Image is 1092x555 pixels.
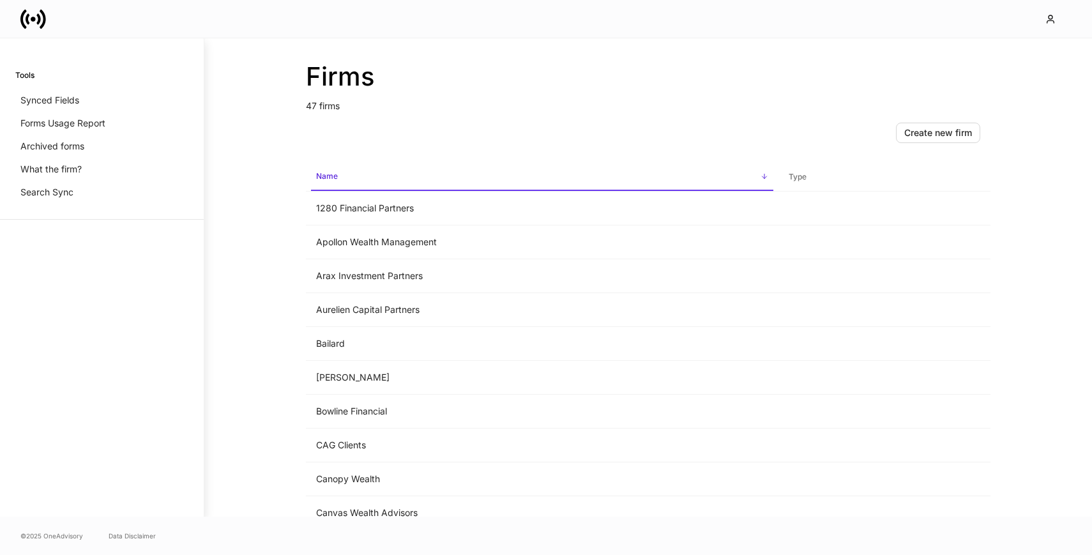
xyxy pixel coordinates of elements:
[15,158,188,181] a: What the firm?
[20,163,82,176] p: What the firm?
[904,128,972,137] div: Create new firm
[306,192,778,225] td: 1280 Financial Partners
[306,361,778,395] td: [PERSON_NAME]
[109,531,156,541] a: Data Disclaimer
[306,293,778,327] td: Aurelien Capital Partners
[306,395,778,429] td: Bowline Financial
[15,89,188,112] a: Synced Fields
[20,94,79,107] p: Synced Fields
[20,117,105,130] p: Forms Usage Report
[20,186,73,199] p: Search Sync
[20,140,84,153] p: Archived forms
[896,123,980,143] button: Create new firm
[306,496,778,530] td: Canvas Wealth Advisors
[20,531,83,541] span: © 2025 OneAdvisory
[15,181,188,204] a: Search Sync
[306,61,990,92] h2: Firms
[15,112,188,135] a: Forms Usage Report
[306,259,778,293] td: Arax Investment Partners
[789,171,807,183] h6: Type
[784,164,985,190] span: Type
[306,429,778,462] td: CAG Clients
[15,69,34,81] h6: Tools
[316,170,338,182] h6: Name
[306,92,990,112] p: 47 firms
[306,462,778,496] td: Canopy Wealth
[311,163,773,191] span: Name
[306,327,778,361] td: Bailard
[306,225,778,259] td: Apollon Wealth Management
[15,135,188,158] a: Archived forms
